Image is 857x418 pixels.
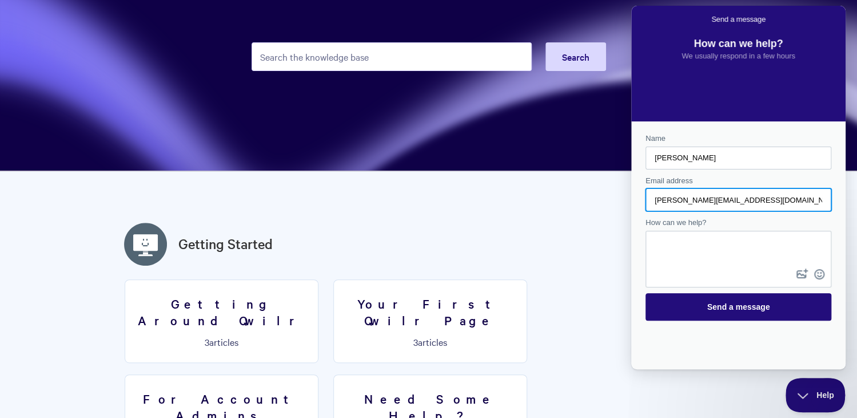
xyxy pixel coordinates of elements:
span: 3 [205,336,209,348]
span: Search [562,50,589,63]
input: Search the knowledge base [252,42,532,71]
iframe: Help Scout Beacon - Live Chat, Contact Form, and Knowledge Base [631,6,846,369]
p: articles [341,337,520,347]
a: Your First Qwilr Page 3articles [333,279,527,363]
button: Search [545,42,606,71]
iframe: Help Scout Beacon - Close [786,378,846,412]
a: Getting Around Qwilr 3articles [125,279,318,363]
h3: Getting Around Qwilr [132,295,311,328]
p: articles [132,337,311,347]
a: Getting Started [178,234,273,254]
span: 3 [413,336,418,348]
h3: Your First Qwilr Page [341,295,520,328]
